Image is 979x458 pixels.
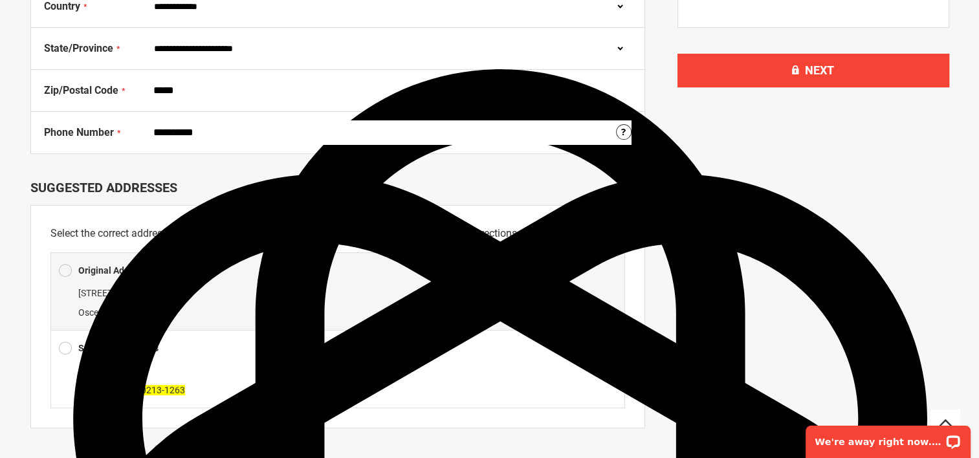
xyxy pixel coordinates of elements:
button: Next [677,54,949,87]
span: Zip/Postal Code [44,84,118,96]
span: State/Province [44,42,113,54]
span: Phone Number [44,126,114,138]
iframe: LiveChat chat widget [797,417,979,458]
span: Next [805,63,834,77]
